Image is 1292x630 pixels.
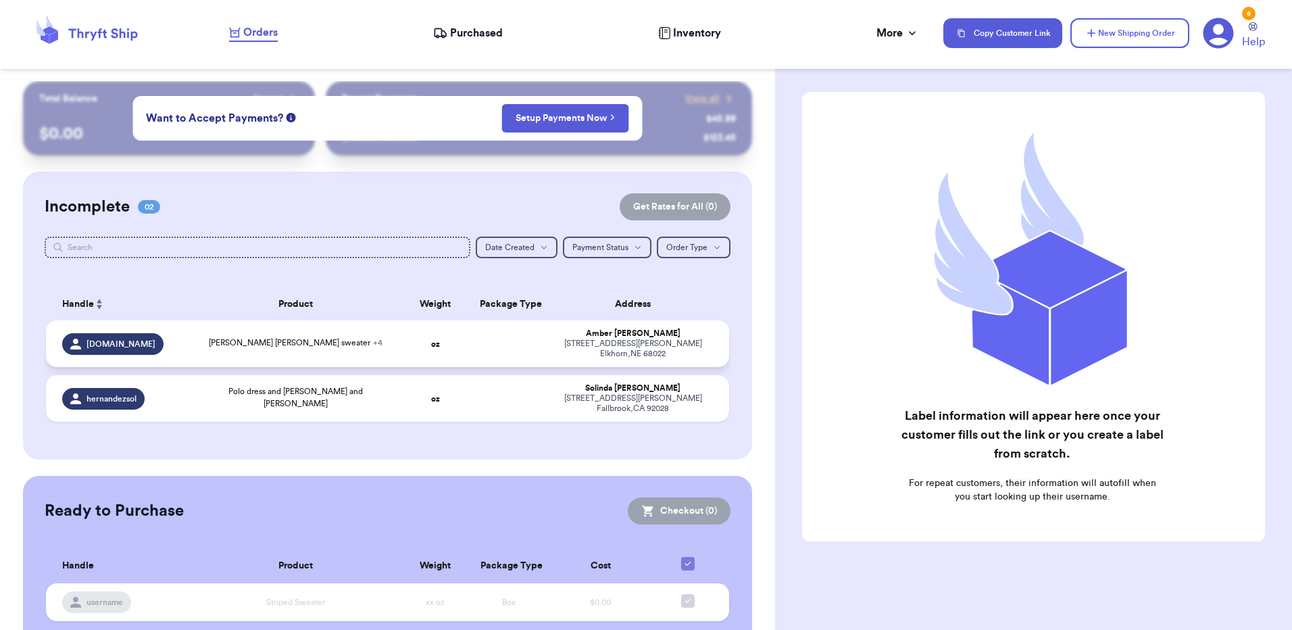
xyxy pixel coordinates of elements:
[901,406,1164,463] h2: Label information will appear here once your customer fills out the link or you create a label fr...
[39,123,298,145] p: $ 0.00
[193,288,399,320] th: Product
[666,243,707,251] span: Order Type
[628,498,730,525] button: Checkout (0)
[253,92,299,105] a: Payout
[876,25,919,41] div: More
[86,597,123,608] span: username
[685,92,736,105] a: View all
[553,383,713,393] div: Solinda [PERSON_NAME]
[243,24,278,41] span: Orders
[563,237,651,258] button: Payment Status
[1203,18,1234,49] a: 6
[472,549,546,583] th: Package Type
[658,25,721,41] a: Inventory
[706,112,736,126] div: $ 45.99
[1242,34,1265,50] span: Help
[472,288,545,320] th: Package Type
[657,237,730,258] button: Order Type
[373,339,382,347] span: + 4
[620,193,730,220] button: Get Rates for All (0)
[450,25,503,41] span: Purchased
[45,196,130,218] h2: Incomplete
[673,25,721,41] span: Inventory
[553,329,713,339] div: Amber [PERSON_NAME]
[86,393,136,404] span: hernandezsol
[685,92,720,105] span: View all
[1242,7,1256,20] div: 6
[94,296,105,312] button: Sort ascending
[431,395,440,403] strong: oz
[266,598,325,606] span: Striped Sweater
[45,500,184,522] h2: Ready to Purchase
[426,598,445,606] span: xx oz
[431,340,440,348] strong: oz
[209,339,382,347] span: [PERSON_NAME] [PERSON_NAME] sweater
[86,339,155,349] span: [DOMAIN_NAME]
[476,237,557,258] button: Date Created
[545,549,655,583] th: Cost
[572,243,628,251] span: Payment Status
[501,104,629,132] button: Setup Payments Now
[138,200,160,214] span: 02
[553,339,713,359] div: [STREET_ADDRESS][PERSON_NAME] Elkhorn , NE 68022
[433,25,503,41] a: Purchased
[193,549,399,583] th: Product
[253,92,282,105] span: Payout
[590,598,611,606] span: $0.00
[485,243,535,251] span: Date Created
[553,393,713,414] div: [STREET_ADDRESS][PERSON_NAME] Fallbrook , CA 92028
[545,288,729,320] th: Address
[399,549,472,583] th: Weight
[39,92,97,105] p: Total Balance
[342,92,417,105] p: Recent Payments
[943,18,1062,48] button: Copy Customer Link
[901,477,1164,504] p: For repeat customers, their information will autofill when you start looking up their username.
[45,237,470,258] input: Search
[502,598,516,606] span: Box
[1242,22,1265,50] a: Help
[62,297,94,312] span: Handle
[703,131,736,145] div: $ 123.45
[516,112,615,125] a: Setup Payments Now
[146,110,283,126] span: Want to Accept Payments?
[228,387,363,408] span: Polo dress and [PERSON_NAME] and [PERSON_NAME]
[62,559,94,573] span: Handle
[1070,18,1189,48] button: New Shipping Order
[229,24,278,42] a: Orders
[399,288,472,320] th: Weight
